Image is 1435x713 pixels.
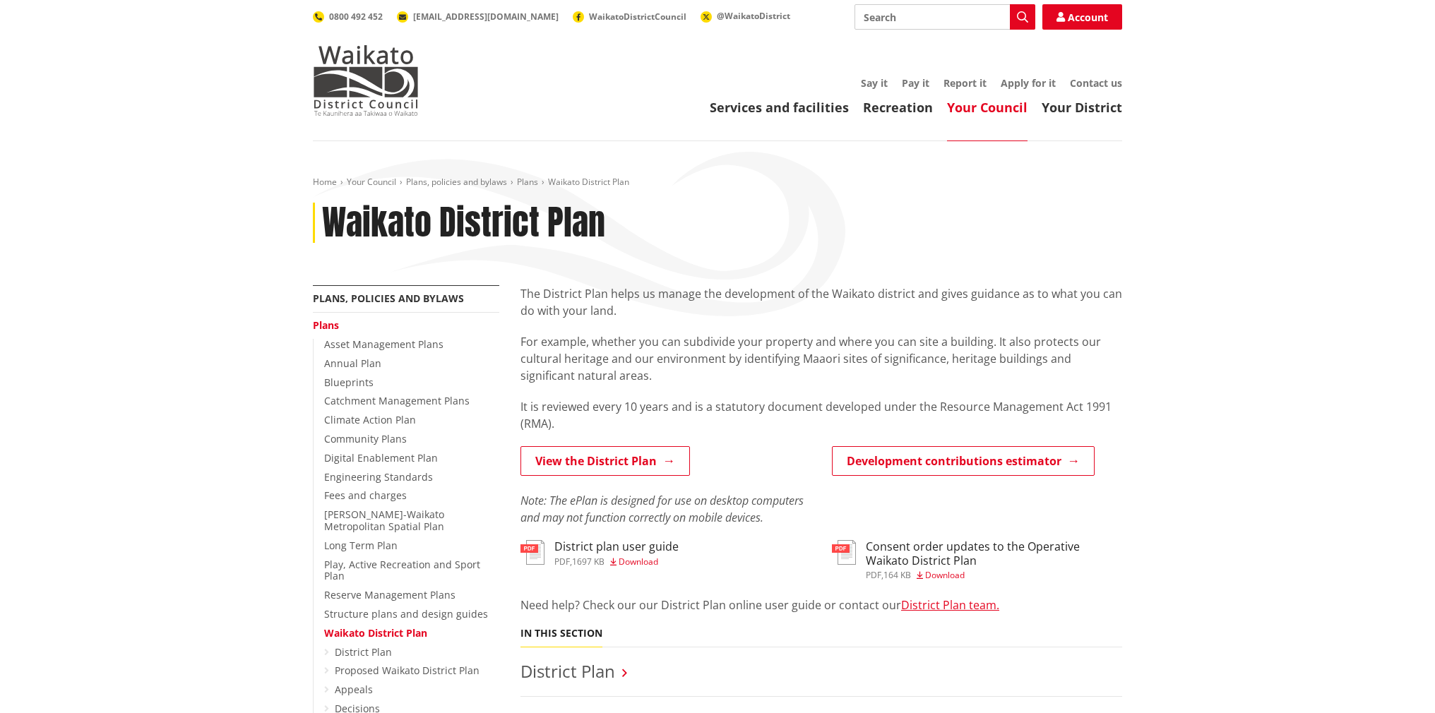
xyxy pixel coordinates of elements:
span: 0800 492 452 [329,11,383,23]
a: Plans [517,176,538,188]
a: Blueprints [324,376,374,389]
a: Consent order updates to the Operative Waikato District Plan pdf,164 KB Download [832,540,1122,579]
a: WaikatoDistrictCouncil [573,11,686,23]
a: [EMAIL_ADDRESS][DOMAIN_NAME] [397,11,559,23]
span: 164 KB [883,569,911,581]
a: Services and facilities [710,99,849,116]
a: Plans, policies and bylaws [406,176,507,188]
span: Waikato District Plan [548,176,629,188]
span: @WaikatoDistrict [717,10,790,22]
a: Pay it [902,76,929,90]
span: Download [925,569,965,581]
a: Reserve Management Plans [324,588,455,601]
a: Catchment Management Plans [324,394,470,407]
a: Apply for it [1001,76,1056,90]
span: WaikatoDistrictCouncil [589,11,686,23]
a: @WaikatoDistrict [701,10,790,22]
p: Need help? Check our our District Plan online user guide or contact our [520,597,1122,613]
a: District Plan [520,659,615,683]
a: Annual Plan [324,356,381,370]
a: Your Council [947,99,1028,116]
a: Community Plans [324,432,407,445]
img: document-pdf.svg [832,540,856,565]
a: Your District [1042,99,1122,116]
h1: Waikato District Plan [322,203,605,244]
a: Proposed Waikato District Plan [335,664,480,677]
a: Play, Active Recreation and Sport Plan [324,558,480,583]
a: Long Term Plan [324,539,398,552]
a: Report it [943,76,987,90]
div: , [554,558,679,566]
a: [PERSON_NAME]-Waikato Metropolitan Spatial Plan [324,508,444,533]
a: Engineering Standards [324,470,433,484]
h3: District plan user guide [554,540,679,553]
p: For example, whether you can subdivide your property and where you can site a building. It also p... [520,333,1122,384]
span: pdf [866,569,881,581]
a: Recreation [863,99,933,116]
a: 0800 492 452 [313,11,383,23]
div: , [866,571,1122,580]
a: Digital Enablement Plan [324,451,438,465]
img: document-pdf.svg [520,540,544,565]
nav: breadcrumb [313,176,1122,188]
a: District plan user guide pdf,1697 KB Download [520,540,679,565]
a: Plans [313,318,339,332]
h3: Consent order updates to the Operative Waikato District Plan [866,540,1122,567]
a: Asset Management Plans [324,337,443,351]
input: Search input [855,4,1035,30]
a: Say it [861,76,888,90]
a: Home [313,176,337,188]
a: Waikato District Plan [324,626,427,640]
img: Waikato District Council - Te Kaunihera aa Takiwaa o Waikato [313,45,419,116]
a: View the District Plan [520,446,690,476]
a: Fees and charges [324,489,407,502]
em: Note: The ePlan is designed for use on desktop computers and may not function correctly on mobile... [520,493,804,525]
span: pdf [554,556,570,568]
a: Appeals [335,683,373,696]
a: Account [1042,4,1122,30]
a: Your Council [347,176,396,188]
a: Contact us [1070,76,1122,90]
span: Download [619,556,658,568]
a: Climate Action Plan [324,413,416,426]
p: The District Plan helps us manage the development of the Waikato district and gives guidance as t... [520,285,1122,319]
a: District Plan team. [901,597,999,613]
a: Plans, policies and bylaws [313,292,464,305]
a: District Plan [335,645,392,659]
span: [EMAIL_ADDRESS][DOMAIN_NAME] [413,11,559,23]
p: It is reviewed every 10 years and is a statutory document developed under the Resource Management... [520,398,1122,432]
span: 1697 KB [572,556,605,568]
a: Development contributions estimator [832,446,1095,476]
a: Structure plans and design guides [324,607,488,621]
h5: In this section [520,628,602,640]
